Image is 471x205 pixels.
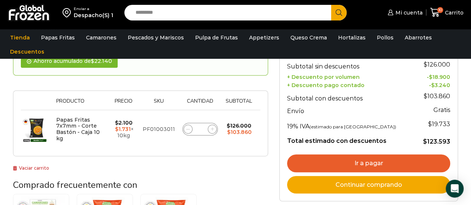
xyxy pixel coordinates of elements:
a: Tienda [6,31,34,45]
span: Carrito [443,9,464,16]
div: Open Intercom Messenger [446,180,464,198]
th: Total estimado con descuentos [287,131,414,145]
th: 19% IVA [287,116,414,131]
th: Subtotal con descuentos [287,89,414,104]
input: Product quantity [195,124,206,134]
td: × 10kg [108,110,139,148]
bdi: 126.000 [227,122,251,129]
a: Vaciar carrito [13,165,49,171]
a: Papas Fritas [37,31,79,45]
bdi: 22.140 [91,58,112,64]
span: $ [424,61,427,68]
a: 10 Carrito [430,4,464,21]
td: - [414,72,450,80]
th: Precio [108,98,139,110]
button: Search button [331,5,347,20]
span: $ [115,119,118,126]
th: Sku [139,98,179,110]
bdi: 18.900 [429,74,450,80]
div: Enviar a [74,6,113,12]
bdi: 123.593 [423,138,450,145]
th: + Descuento pago contado [287,80,414,89]
a: Hortalizas [334,31,369,45]
span: Mi cuenta [394,9,423,16]
a: Pollos [373,31,397,45]
div: Ahorro acumulado de [21,55,118,68]
bdi: 103.860 [424,93,450,100]
span: $ [115,126,118,132]
bdi: 3.240 [431,82,450,89]
a: Papas Fritas 7x7mm - Corte Bastón - Caja 10 kg [56,116,100,142]
th: Producto [52,98,108,110]
a: Abarrotes [401,31,436,45]
td: - [414,80,450,89]
span: 10 [437,7,443,13]
th: Subtotal [222,98,257,110]
span: $ [227,129,230,135]
th: Cantidad [179,98,222,110]
span: $ [424,93,427,100]
a: Mi cuenta [386,5,422,20]
span: $ [91,58,94,64]
td: PF01003011 [139,110,179,148]
a: Descuentos [6,45,48,59]
span: $ [428,121,432,128]
a: Pescados y Mariscos [124,31,188,45]
bdi: 1.731 [115,126,131,132]
a: Continuar comprando [287,176,450,194]
img: address-field-icon.svg [63,6,74,19]
strong: Gratis [433,106,450,113]
a: Camarones [82,31,120,45]
span: $ [227,122,230,129]
a: Pulpa de Frutas [191,31,242,45]
th: + Descuento por volumen [287,72,414,80]
th: Subtotal sin descuentos [287,57,414,72]
span: 19.733 [428,121,450,128]
bdi: 103.860 [227,129,252,135]
th: Envío [287,104,414,117]
span: Comprado frecuentemente con [13,179,137,191]
span: $ [429,74,432,80]
bdi: 2.100 [115,119,133,126]
span: $ [423,138,427,145]
a: Appetizers [245,31,283,45]
div: Despacho(S) 1 [74,12,113,19]
a: Ir a pagar [287,154,450,172]
bdi: 126.000 [424,61,450,68]
small: (estimado para [GEOGRAPHIC_DATA]) [309,124,396,129]
a: Queso Crema [287,31,331,45]
span: $ [431,82,435,89]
